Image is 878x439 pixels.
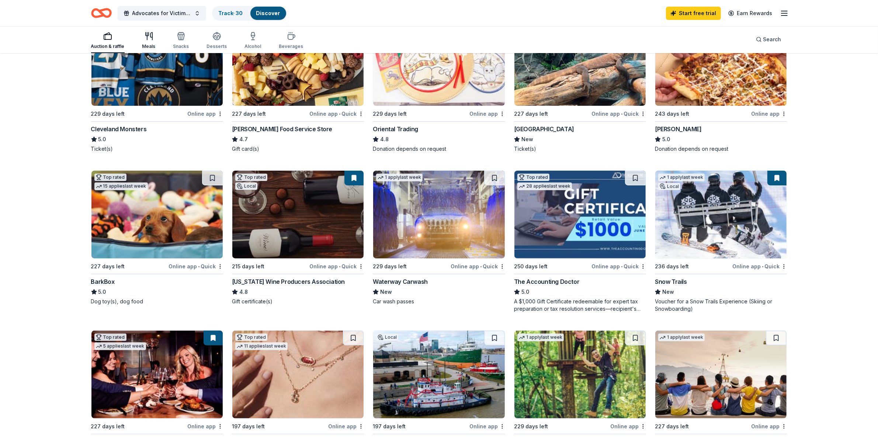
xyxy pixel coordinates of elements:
div: 227 days left [655,422,689,431]
div: Ticket(s) [514,145,646,153]
img: Image for Casey's [655,18,787,106]
div: 229 days left [373,109,407,118]
div: Top rated [94,174,126,181]
div: Auction & raffle [91,43,125,49]
div: Online app [469,109,505,118]
div: Gift card(s) [232,145,364,153]
div: Dog toy(s), dog food [91,298,223,305]
img: Image for Oriental Trading [373,18,504,106]
span: • [621,264,622,269]
span: New [662,288,674,296]
div: 1 apply last week [376,174,423,181]
img: Image for Go Ape [514,331,646,418]
span: 4.8 [380,135,389,144]
button: Meals [142,29,156,53]
a: Image for Casey'sTop rated2 applieslast week243 days leftOnline app[PERSON_NAME]5.0Donation depen... [655,18,787,153]
div: 1 apply last week [658,334,705,341]
span: 4.8 [239,288,248,296]
img: Image for Cleveland Monsters [91,18,223,106]
div: 229 days left [91,109,125,118]
div: Online app [751,109,787,118]
span: Search [763,35,781,44]
a: Image for Ohio Wine Producers AssociationTop ratedLocal215 days leftOnline app•Quick[US_STATE] Wi... [232,170,364,305]
span: • [339,264,340,269]
div: Beverages [279,43,303,49]
button: Beverages [279,29,303,53]
span: 5.0 [98,288,106,296]
span: 4.7 [239,135,248,144]
div: 227 days left [232,109,266,118]
a: Earn Rewards [724,7,777,20]
div: Car wash passes [373,298,505,305]
a: Image for Oriental TradingTop rated15 applieslast week229 days leftOnline appOriental Trading4.8D... [373,18,505,153]
span: New [380,288,392,296]
div: Top rated [94,334,126,341]
div: Donation depends on request [655,145,787,153]
a: Track· 30 [219,10,243,16]
div: Local [658,183,680,190]
div: 1 apply last week [517,334,564,341]
div: 227 days left [514,109,548,118]
div: [US_STATE] Wine Producers Association [232,277,345,286]
div: Online app [187,109,223,118]
img: Image for Snow Trails [655,171,787,258]
div: BarkBox [91,277,115,286]
img: Image for BarkBox [91,171,223,258]
div: Local [376,334,398,341]
div: Snacks [173,43,189,49]
div: The Accounting Doctor [514,277,580,286]
div: Top rated [235,174,267,181]
img: Image for Gordon Food Service Store [232,18,364,106]
div: Oriental Trading [373,125,418,133]
div: 28 applies last week [517,182,572,190]
div: Gift certificate(s) [232,298,364,305]
div: 197 days left [373,422,406,431]
div: A $1,000 Gift Certificate redeemable for expert tax preparation or tax resolution services—recipi... [514,298,646,313]
div: Online app Quick [591,109,646,118]
img: Image for Cincinnati Zoo & Botanical Garden [514,18,646,106]
a: Image for Cleveland MonstersTop ratedLocal229 days leftOnline appCleveland Monsters5.0Ticket(s) [91,18,223,153]
span: 5.0 [662,135,670,144]
div: Online app Quick [169,262,223,271]
div: Waterway Carwash [373,277,428,286]
div: Alcohol [245,43,261,49]
a: Image for BarkBoxTop rated15 applieslast week227 days leftOnline app•QuickBarkBox5.0Dog toy(s), d... [91,170,223,305]
button: Search [750,32,787,47]
div: 250 days left [514,262,548,271]
div: Online app [328,422,364,431]
img: Image for The Accounting Doctor [514,171,646,258]
div: Top rated [517,174,549,181]
div: 243 days left [655,109,689,118]
div: Voucher for a Snow Trails Experience (Skiing or Snowboarding) [655,298,787,313]
div: 197 days left [232,422,265,431]
a: Discover [256,10,280,16]
a: Image for Cincinnati Zoo & Botanical GardenLocal227 days leftOnline app•Quick[GEOGRAPHIC_DATA]New... [514,18,646,153]
div: 229 days left [514,422,548,431]
div: Online app [469,422,505,431]
div: 227 days left [91,422,125,431]
span: • [339,111,340,117]
div: [PERSON_NAME] [655,125,702,133]
button: Snacks [173,29,189,53]
div: Cleveland Monsters [91,125,147,133]
button: Auction & raffle [91,29,125,53]
div: Ticket(s) [91,145,223,153]
div: Online app Quick [732,262,787,271]
button: Alcohol [245,29,261,53]
span: 5.0 [98,135,106,144]
div: 215 days left [232,262,264,271]
button: Advocates for Victims and Justice Inc. Golf Outing [118,6,206,21]
img: Image for Cooper's Hawk Winery and Restaurants [91,331,223,418]
div: 11 applies last week [235,342,288,350]
div: Snow Trails [655,277,687,286]
a: Start free trial [666,7,721,20]
div: Local [235,182,257,190]
div: Top rated [235,334,267,341]
span: • [480,264,482,269]
img: Image for Kendra Scott [232,331,364,418]
div: 236 days left [655,262,689,271]
div: 15 applies last week [94,182,148,190]
div: 5 applies last week [94,342,146,350]
div: 1 apply last week [658,174,705,181]
div: [PERSON_NAME] Food Service Store [232,125,332,133]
